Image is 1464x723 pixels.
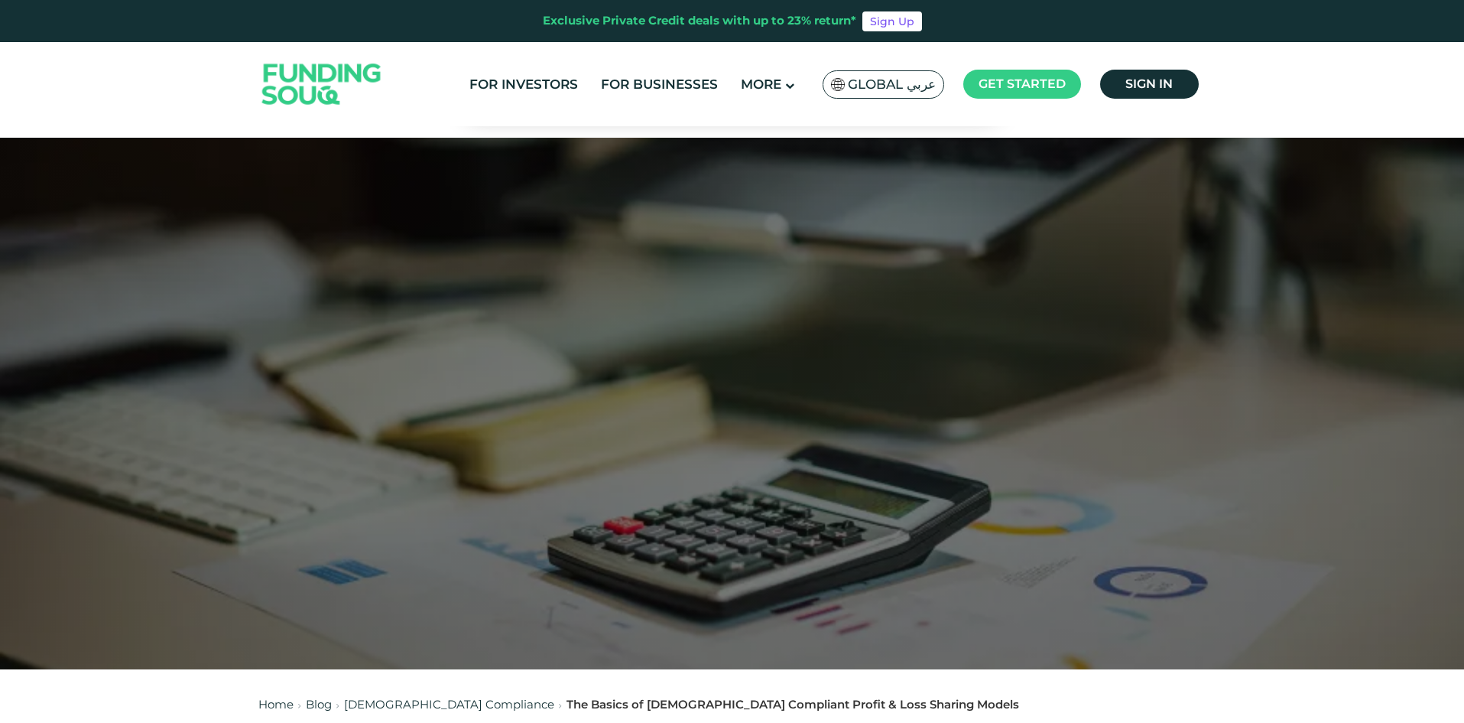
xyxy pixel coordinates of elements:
[1100,70,1199,99] a: Sign in
[862,11,922,31] a: Sign Up
[258,697,294,712] a: Home
[247,46,397,123] img: Logo
[543,12,856,30] div: Exclusive Private Credit deals with up to 23% return*
[597,72,722,97] a: For Businesses
[466,72,582,97] a: For Investors
[566,696,1019,714] div: The Basics of [DEMOGRAPHIC_DATA] Compliant Profit & Loss Sharing Models
[306,697,332,712] a: Blog
[344,697,554,712] a: [DEMOGRAPHIC_DATA] Compliance
[848,76,936,93] span: Global عربي
[831,78,845,91] img: SA Flag
[1125,77,1173,91] span: Sign in
[741,77,781,92] span: More
[979,77,1066,91] span: Get started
